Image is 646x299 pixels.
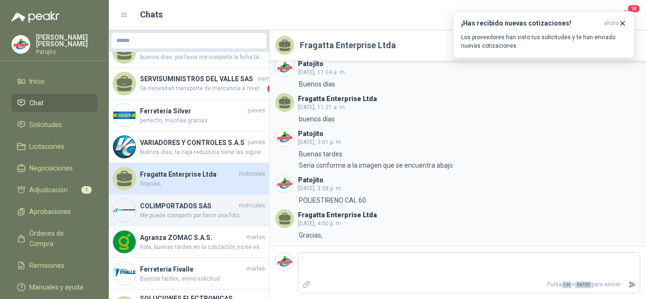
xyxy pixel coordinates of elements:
[276,128,294,146] img: Company Logo
[299,149,342,159] p: Buenas tardes
[618,7,635,24] button: 18
[276,175,294,193] img: Company Logo
[11,203,97,221] a: Aprobaciones
[562,282,572,288] span: Ctrl
[29,260,64,271] span: Remisiones
[113,262,136,285] img: Company Logo
[461,33,627,50] p: Los proveedores han visto tus solicitudes y te han enviado nuevas cotizaciones.
[299,114,335,124] p: buenos días
[276,253,294,271] img: Company Logo
[29,282,83,292] span: Manuales y ayuda
[299,230,323,240] p: Gracias,
[29,185,68,195] span: Adjudicación
[140,84,265,94] span: Se necesitan transporte de mercancía a nivel de piso ofrecemos el transporte con una capacidad de...
[624,276,640,293] button: Enviar
[140,137,246,148] h4: VARIADORES Y CONTROLES S.A.S
[113,104,136,127] img: Company Logo
[298,213,377,218] h3: Fragatta Enterprise Ltda
[299,160,453,171] p: Seria conforme a la imagen que se encuentra abajo
[109,131,269,163] a: Company LogoVARIADORES Y CONTROLES S.A.Sjuevesbuenos dias, la caja reductora tiene las siguientes...
[140,232,244,243] h4: Agranza ZOMAC S.A.S.
[11,224,97,253] a: Órdenes de Compra
[298,69,346,76] span: [DATE], 11:04 a. m.
[11,94,97,112] a: Chat
[298,61,323,67] h3: Patojito
[298,178,323,183] h3: Patojito
[314,276,625,293] p: Pulsa + para enviar
[140,53,265,62] span: buenos dias, por favor me conparte la ficha técnica de la caja que están cotizando, mi l gracias
[298,131,323,137] h3: Patojito
[36,34,97,47] p: [PERSON_NAME] [PERSON_NAME]
[11,116,97,134] a: Solicitudes
[113,136,136,158] img: Company Logo
[29,141,64,152] span: Licitaciones
[248,138,265,147] span: jueves
[29,228,88,249] span: Órdenes de Compra
[140,264,244,274] h4: Ferreteria Fivalle
[109,226,269,258] a: Company LogoAgranza ZOMAC S.A.S.marteshola, buenas tardes en la cotización no se especifica que t...
[299,195,366,205] p: POLIESTIRENO CAL 60
[113,231,136,253] img: Company Logo
[29,98,44,108] span: Chat
[109,68,269,100] a: SERVISUMINISTROS DEL VALLE SASviernesSe necesitan transporte de mercancía a nivel de piso ofrecem...
[298,276,314,293] label: Adjuntar archivos
[267,84,277,94] span: 2
[140,201,237,211] h4: COLIMPORTADOS SAS
[11,256,97,274] a: Remisiones
[298,104,346,111] span: [DATE], 11:21 a. m.
[239,170,265,179] span: miércoles
[11,159,97,177] a: Negociaciones
[11,137,97,155] a: Licitaciones
[140,106,246,116] h4: Ferretería Silver
[300,39,396,52] h2: Fragatta Enterprise Ltda
[298,139,342,145] span: [DATE], 3:01 p. m.
[11,278,97,296] a: Manuales y ayuda
[453,11,635,58] button: ¡Has recibido nuevas cotizaciones!ahora Los proveedores han visto tus solicitudes y te han enviad...
[113,199,136,222] img: Company Logo
[29,120,62,130] span: Solicitudes
[140,211,265,220] span: Me puede compartir por favor una foto
[140,274,265,283] span: Buenas tardes, envió solicitud
[627,4,640,13] span: 18
[298,220,342,227] span: [DATE], 4:50 p. m.
[140,179,265,188] span: Gracias,
[246,233,265,242] span: martes
[109,100,269,131] a: Company LogoFerretería Silverjuevesperfecto, muchas gracias
[461,19,600,27] h3: ¡Has recibido nuevas cotizaciones!
[246,265,265,273] span: martes
[140,148,265,157] span: buenos dias, la caja reductora tiene las siguientes especificaciones: CAJA REDUCTORA REL 100:1 TA...
[109,195,269,226] a: Company LogoCOLIMPORTADOS SASmiércolesMe puede compartir por favor una foto
[11,181,97,199] a: Adjudicación1
[257,75,277,84] span: viernes
[12,35,30,53] img: Company Logo
[140,74,255,84] h4: SERVISUMINISTROS DEL VALLE SAS
[29,163,73,173] span: Negociaciones
[298,185,342,192] span: [DATE], 3:08 p. m.
[81,186,92,194] span: 1
[239,201,265,210] span: miércoles
[11,72,97,90] a: Inicio
[29,206,71,217] span: Aprobaciones
[248,106,265,115] span: jueves
[140,243,265,252] span: hola, buenas tardes en la cotización no se especifica que tipo de maquinaria se esta solicitando ...
[109,258,269,290] a: Company LogoFerreteria FivallemartesBuenas tardes, envió solicitud
[11,11,60,23] img: Logo peakr
[109,36,269,68] a: SURTIDOR INDUSTRIAL SAS10:46 a. m.buenos dias, por favor me conparte la ficha técnica de la caja ...
[299,79,335,89] p: Buenos días
[276,59,294,77] img: Company Logo
[575,282,592,288] span: ENTER
[140,116,265,125] span: perfecto, muchas gracias
[604,19,619,27] span: ahora
[140,8,163,21] h1: Chats
[29,76,44,86] span: Inicio
[109,163,269,195] a: Fragatta Enterprise LtdamiércolesGracias,
[140,169,237,179] h4: Fragatta Enterprise Ltda
[36,49,97,55] p: Patojito
[298,96,377,102] h3: Fragatta Enterprise Ltda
